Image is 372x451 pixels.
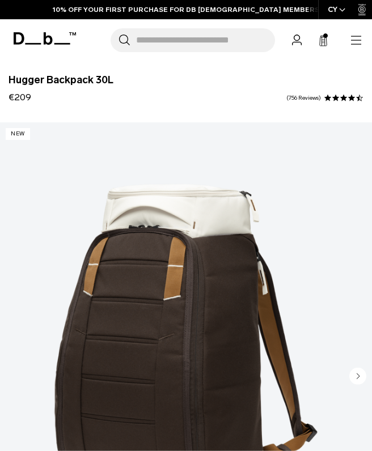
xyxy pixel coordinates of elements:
button: Next slide [349,368,366,387]
a: 10% OFF YOUR FIRST PURCHASE FOR DB [DEMOGRAPHIC_DATA] MEMBERS [53,5,319,15]
span: €209 [9,92,31,103]
p: New [6,128,30,140]
a: 756 reviews [286,95,321,101]
span: Hugger Backpack 30L [9,75,363,85]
